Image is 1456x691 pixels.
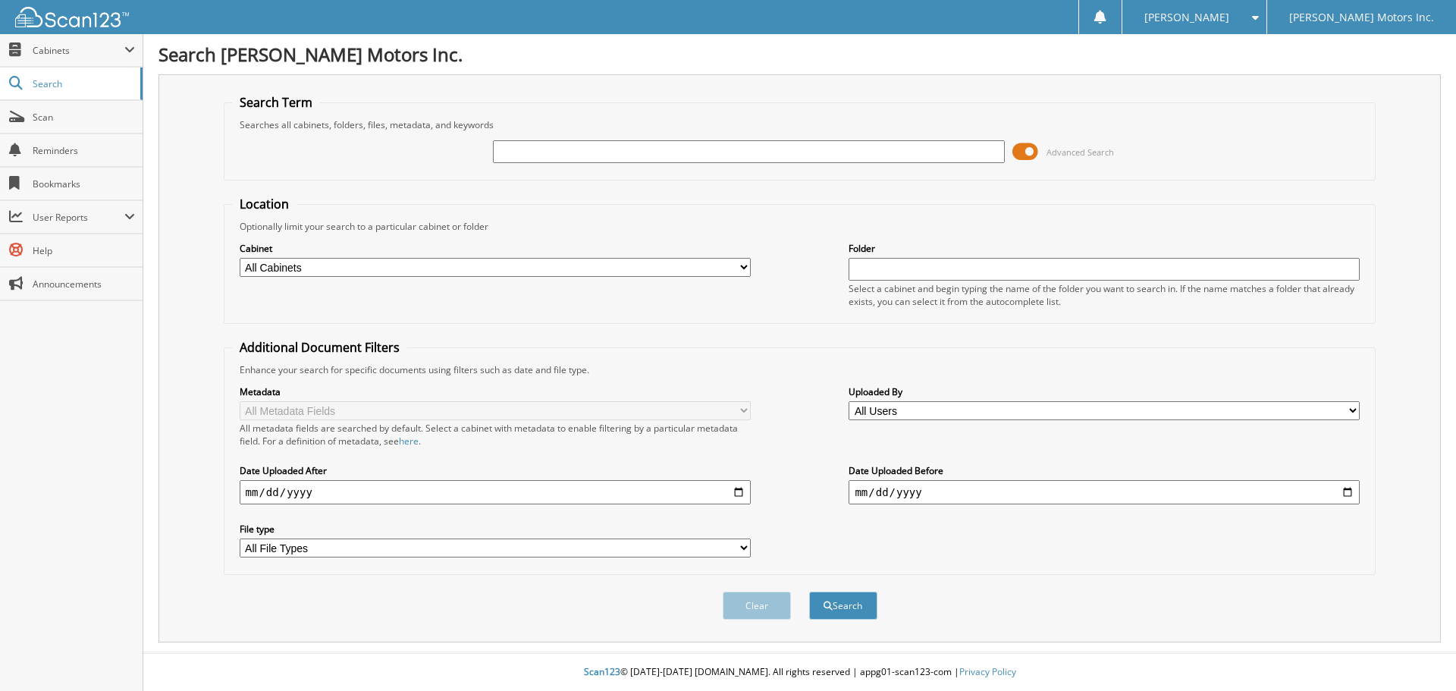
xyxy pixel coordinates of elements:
label: Date Uploaded Before [849,464,1360,477]
label: File type [240,523,751,536]
a: here [399,435,419,448]
span: [PERSON_NAME] Motors Inc. [1289,13,1434,22]
input: start [240,480,751,504]
span: [PERSON_NAME] [1144,13,1229,22]
span: Bookmarks [33,177,135,190]
label: Uploaded By [849,385,1360,398]
span: Announcements [33,278,135,291]
span: Search [33,77,133,90]
button: Clear [723,592,791,620]
a: Privacy Policy [959,665,1016,678]
span: Help [33,244,135,257]
label: Cabinet [240,242,751,255]
span: Reminders [33,144,135,157]
label: Date Uploaded After [240,464,751,477]
span: Scan123 [584,665,620,678]
span: Scan [33,111,135,124]
img: scan123-logo-white.svg [15,7,129,27]
label: Folder [849,242,1360,255]
div: All metadata fields are searched by default. Select a cabinet with metadata to enable filtering b... [240,422,751,448]
div: Enhance your search for specific documents using filters such as date and file type. [232,363,1368,376]
span: Cabinets [33,44,124,57]
legend: Location [232,196,297,212]
div: Searches all cabinets, folders, files, metadata, and keywords [232,118,1368,131]
span: User Reports [33,211,124,224]
legend: Additional Document Filters [232,339,407,356]
div: Select a cabinet and begin typing the name of the folder you want to search in. If the name match... [849,282,1360,308]
legend: Search Term [232,94,320,111]
h1: Search [PERSON_NAME] Motors Inc. [158,42,1441,67]
label: Metadata [240,385,751,398]
span: Advanced Search [1046,146,1114,158]
input: end [849,480,1360,504]
div: Optionally limit your search to a particular cabinet or folder [232,220,1368,233]
div: © [DATE]-[DATE] [DOMAIN_NAME]. All rights reserved | appg01-scan123-com | [143,654,1456,691]
button: Search [809,592,877,620]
